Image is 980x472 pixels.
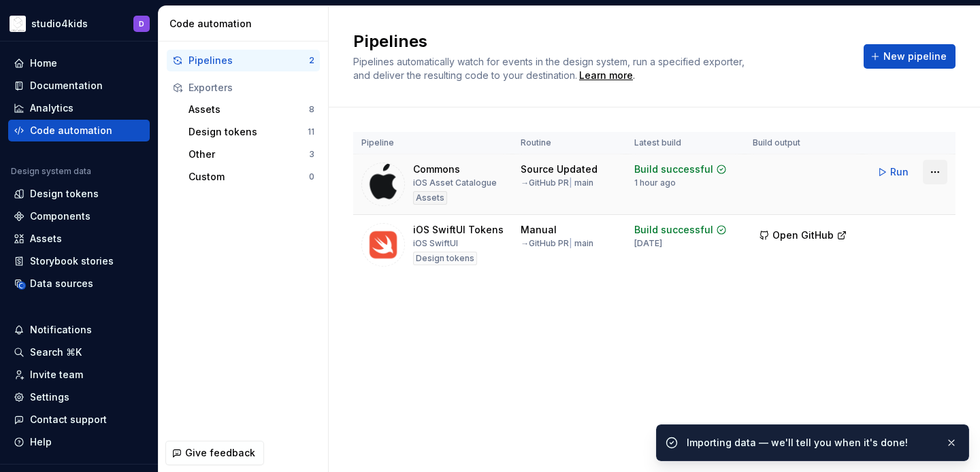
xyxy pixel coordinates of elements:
button: Give feedback [165,441,264,465]
th: Build output [745,132,862,154]
div: Commons [413,163,460,176]
div: 0 [309,171,314,182]
div: Storybook stories [30,254,114,268]
button: Search ⌘K [8,341,150,363]
div: Importing data — we'll tell you when it's done! [687,436,934,450]
div: Design tokens [30,187,99,201]
div: Documentation [30,79,103,92]
div: → GitHub PR main [521,238,593,249]
div: Manual [521,223,557,237]
button: Open GitHub [753,223,853,248]
div: Design system data [11,166,91,177]
div: Exporters [189,81,314,95]
div: Custom [189,170,309,184]
div: Invite team [30,368,83,382]
div: Code automation [169,17,323,31]
div: Other [189,148,309,161]
h2: Pipelines [353,31,847,52]
div: Help [30,435,52,449]
div: studio4kids [31,17,88,31]
div: 8 [309,104,314,115]
a: Code automation [8,120,150,141]
div: Build successful [634,163,713,176]
span: Pipelines automatically watch for events in the design system, run a specified exporter, and deli... [353,56,747,81]
span: | [569,238,572,248]
img: f1dd3a2a-5342-4756-bcfa-e9eec4c7fc0d.png [10,16,26,32]
div: Assets [189,103,309,116]
div: [DATE] [634,238,662,249]
a: Analytics [8,97,150,119]
div: 1 hour ago [634,178,676,188]
div: Code automation [30,124,112,137]
div: Assets [413,191,447,205]
div: Design tokens [413,252,477,265]
button: New pipeline [864,44,955,69]
button: Help [8,431,150,453]
div: iOS Asset Catalogue [413,178,497,188]
a: Home [8,52,150,74]
span: . [577,71,635,81]
div: iOS SwiftUI [413,238,458,249]
a: Design tokens [8,183,150,205]
a: Components [8,205,150,227]
a: Documentation [8,75,150,97]
div: Pipelines [189,54,309,67]
button: studio4kidsD [3,9,155,38]
a: Invite team [8,364,150,386]
span: Open GitHub [772,229,834,242]
div: Notifications [30,323,92,337]
div: Assets [30,232,62,246]
div: Data sources [30,277,93,290]
button: Contact support [8,409,150,431]
button: Pipelines2 [167,50,320,71]
span: | [569,178,572,188]
div: Design tokens [189,125,308,139]
div: iOS SwiftUI Tokens [413,223,504,237]
div: Analytics [30,101,73,115]
button: Run [870,160,917,184]
button: Design tokens11 [183,121,320,143]
th: Latest build [626,132,745,154]
a: Data sources [8,273,150,294]
span: New pipeline [883,50,947,63]
div: 3 [309,149,314,160]
span: Run [890,165,909,179]
a: Learn more [579,69,633,82]
button: Custom0 [183,166,320,188]
button: Assets8 [183,99,320,120]
div: → GitHub PR main [521,178,593,188]
div: 11 [308,127,314,137]
div: 2 [309,55,314,66]
div: Source Updated [521,163,598,176]
div: Contact support [30,413,107,426]
div: Components [30,209,91,223]
a: Settings [8,386,150,408]
button: Other3 [183,144,320,165]
div: Search ⌘K [30,345,82,359]
div: Settings [30,390,69,404]
div: Build successful [634,223,713,237]
th: Pipeline [353,132,512,154]
span: Give feedback [185,446,255,460]
a: Open GitHub [753,231,853,243]
button: Notifications [8,319,150,341]
div: D [139,18,144,29]
div: Home [30,56,57,70]
a: Assets [8,228,150,250]
a: Storybook stories [8,250,150,272]
th: Routine [512,132,626,154]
